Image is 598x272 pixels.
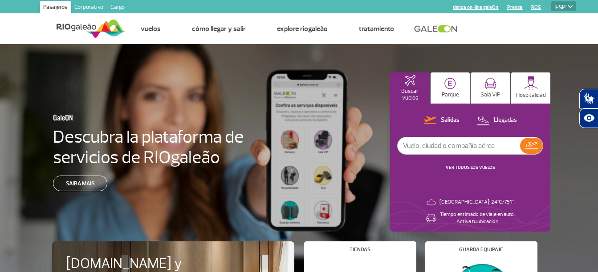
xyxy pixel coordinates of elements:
[398,137,520,154] input: Vuelo, ciudad o compañía aérea
[579,108,598,128] button: Abrir recursos assistivos.
[471,72,510,104] button: Sala VIP
[53,127,245,168] h4: Descubra la plataforma de servicios de RIOgaleão
[53,176,107,191] a: Saiba mais
[421,115,462,126] button: Salidas
[431,72,470,104] button: Parque
[441,116,460,124] p: Salidas
[71,1,107,15] a: Corporativo
[480,92,500,98] p: Sala VIP
[579,89,598,128] div: Plugin de acessibilidade da Hand Talk.
[494,116,517,124] p: Llegadas
[40,1,71,15] a: Pasajeros
[446,164,495,170] a: VER TODOS LOS VUELOS
[516,92,546,99] p: Hospitalidad
[277,24,328,33] a: Explore RIOgaleão
[359,24,394,33] a: Tratamiento
[440,211,515,225] p: Tiempo estimado de viaje en auto: Activa tu ubicación
[390,72,430,104] button: Buscar vuelos
[444,78,456,89] img: carParkingHome.svg
[484,78,496,89] img: vipRoom.svg
[531,4,541,10] a: RQS
[507,4,522,10] a: Prensa
[511,72,551,104] button: Hospitalidad
[524,76,538,90] img: hospitality.svg
[350,247,370,252] h4: Tiendas
[395,88,425,101] p: Buscar vuelos
[107,1,128,15] a: Cargo
[459,247,503,252] h4: Guarda equipaje
[443,164,498,171] button: VER TODOS LOS VUELOS
[439,199,514,206] p: [GEOGRAPHIC_DATA]: 24°C/75°F
[453,4,498,10] a: tienda on-line galeOn
[405,75,415,86] img: airplaneHomeActive.svg
[579,89,598,108] button: Abrir tradutor de língua de sinais.
[474,115,520,126] button: Llegadas
[53,108,202,127] h3: GaleON
[192,24,246,33] a: Cómo llegar y salir
[141,24,161,33] a: Vuelos
[442,92,459,98] p: Parque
